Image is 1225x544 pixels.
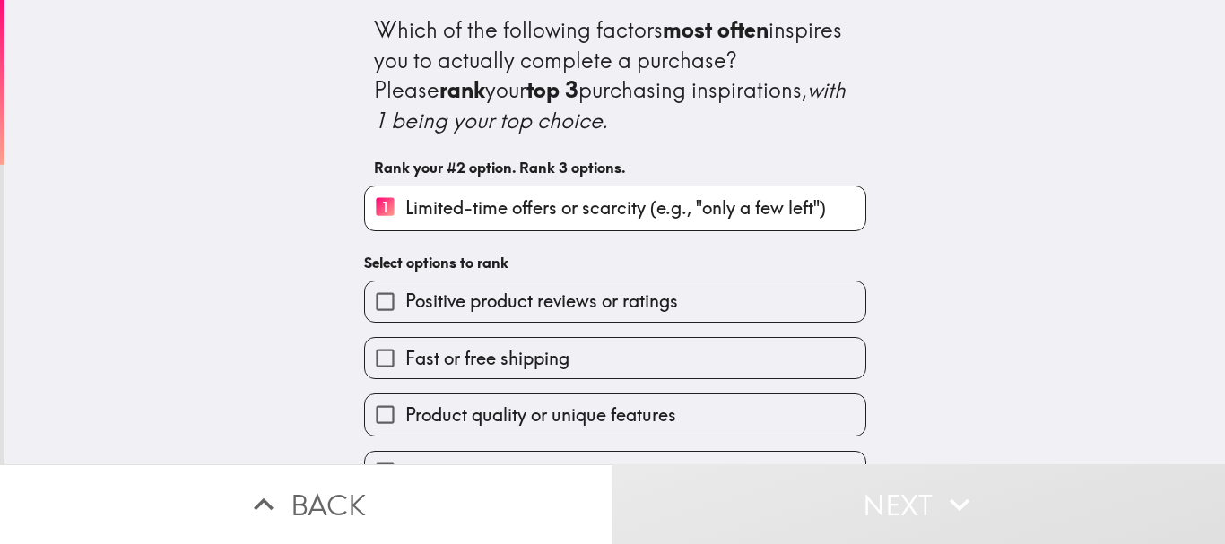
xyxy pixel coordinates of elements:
span: Product quality or unique features [405,402,676,427]
button: Price or discount [365,452,865,492]
div: Which of the following factors inspires you to actually complete a purchase? Please your purchasi... [374,15,856,135]
span: Limited-time offers or scarcity (e.g., "only a few left") [405,195,826,220]
span: Positive product reviews or ratings [405,289,678,314]
span: Price or discount [405,460,539,485]
b: top 3 [526,76,578,103]
b: rank [439,76,485,103]
i: with 1 being your top choice. [374,76,851,134]
span: Fast or free shipping [405,346,569,371]
button: Positive product reviews or ratings [365,281,865,322]
button: 1Limited-time offers or scarcity (e.g., "only a few left") [365,186,865,230]
button: Product quality or unique features [365,394,865,435]
button: Next [612,464,1225,544]
b: most often [663,16,769,43]
h6: Select options to rank [364,253,866,272]
button: Fast or free shipping [365,338,865,378]
h6: Rank your #2 option. Rank 3 options. [374,158,856,177]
